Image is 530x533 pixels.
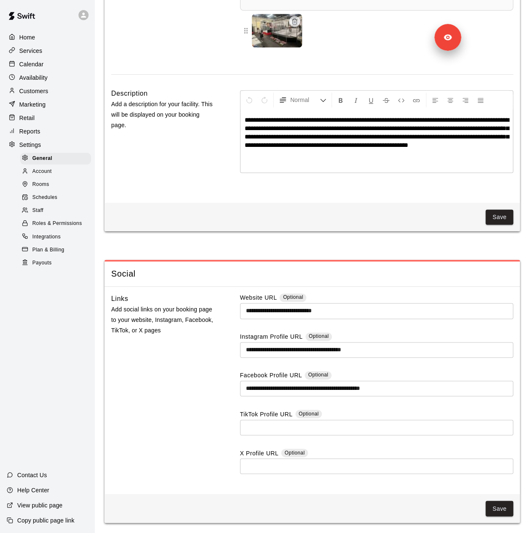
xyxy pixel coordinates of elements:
[7,58,88,71] a: Calendar
[20,204,94,217] a: Staff
[309,333,329,339] span: Optional
[20,230,94,243] a: Integrations
[285,449,305,455] span: Optional
[17,471,47,479] p: Contact Us
[7,138,88,151] a: Settings
[19,47,42,55] p: Services
[240,410,292,419] label: TikTok Profile URL
[19,114,35,122] p: Retail
[32,206,43,215] span: Staff
[19,141,41,149] p: Settings
[32,193,57,202] span: Schedules
[349,92,363,107] button: Format Italics
[32,259,52,267] span: Payouts
[19,33,35,42] p: Home
[20,191,94,204] a: Schedules
[20,192,91,204] div: Schedules
[308,372,328,378] span: Optional
[20,178,94,191] a: Rooms
[111,268,513,280] span: Social
[20,152,94,165] a: General
[32,246,64,254] span: Plan & Billing
[240,449,279,458] label: X Profile URL
[409,92,423,107] button: Insert Link
[7,71,88,84] a: Availability
[458,92,473,107] button: Right Align
[7,31,88,44] a: Home
[379,92,393,107] button: Format Strikethrough
[486,209,513,225] button: Save
[111,88,148,99] h6: Description
[334,92,348,107] button: Format Bold
[240,371,302,381] label: Facebook Profile URL
[19,100,46,109] p: Marketing
[19,73,48,82] p: Availability
[443,92,457,107] button: Center Align
[111,293,128,304] h6: Links
[32,219,82,228] span: Roles & Permissions
[20,205,91,217] div: Staff
[111,99,216,131] p: Add a description for your facility. This will be displayed on your booking page.
[252,14,302,47] img: Banner 1
[32,180,49,189] span: Rooms
[428,92,442,107] button: Left Align
[7,98,88,111] a: Marketing
[20,256,94,269] a: Payouts
[242,92,256,107] button: Undo
[19,87,48,95] p: Customers
[20,257,91,269] div: Payouts
[17,501,63,509] p: View public page
[7,125,88,138] a: Reports
[20,165,94,178] a: Account
[20,231,91,243] div: Integrations
[7,112,88,124] a: Retail
[20,243,94,256] a: Plan & Billing
[17,516,74,525] p: Copy public page link
[20,153,91,165] div: General
[275,92,330,107] button: Formatting Options
[32,233,61,241] span: Integrations
[486,501,513,516] button: Save
[7,44,88,57] a: Services
[20,179,91,191] div: Rooms
[394,92,408,107] button: Insert Code
[473,92,488,107] button: Justify Align
[20,244,91,256] div: Plan & Billing
[240,332,303,342] label: Instagram Profile URL
[20,166,91,178] div: Account
[283,294,303,300] span: Optional
[240,293,277,303] label: Website URL
[32,167,52,176] span: Account
[19,127,40,136] p: Reports
[32,154,52,163] span: General
[20,218,91,230] div: Roles & Permissions
[290,96,320,104] span: Normal
[299,410,319,416] span: Optional
[19,60,44,68] p: Calendar
[364,92,378,107] button: Format Underline
[111,304,216,336] p: Add social links on your booking page to your website, Instagram, Facebook, TikTok, or X pages
[20,217,94,230] a: Roles & Permissions
[17,486,49,494] p: Help Center
[7,85,88,97] a: Customers
[257,92,272,107] button: Redo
